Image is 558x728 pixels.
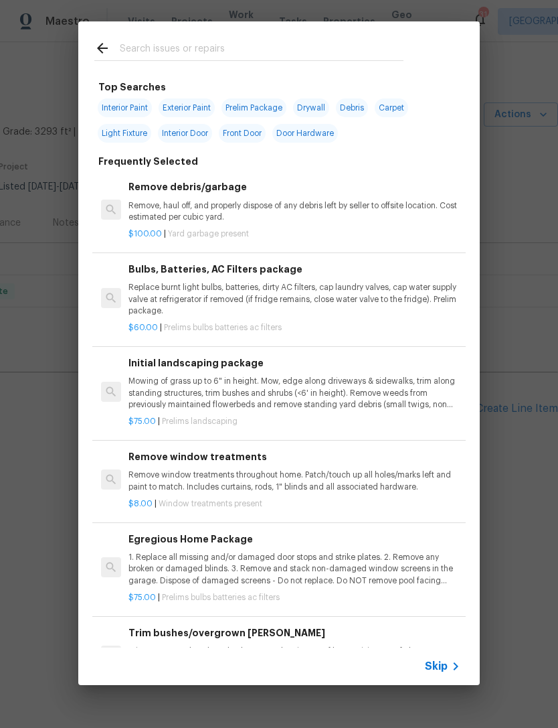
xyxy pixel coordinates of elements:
span: $60.00 [128,323,158,332]
span: Skip [425,660,448,673]
p: | [128,592,460,603]
p: Trim overgrown hegdes & bushes around perimeter of home giving 12" of clearance. Properly dispose... [128,646,460,668]
span: Prelims landscaping [162,417,238,425]
span: Door Hardware [272,124,338,143]
p: | [128,498,460,510]
h6: Frequently Selected [98,154,198,169]
h6: Trim bushes/overgrown [PERSON_NAME] [128,626,460,640]
p: | [128,228,460,240]
span: Light Fixture [98,124,151,143]
h6: Top Searches [98,80,166,94]
span: $100.00 [128,230,162,238]
p: | [128,322,460,334]
p: Remove, haul off, and properly dispose of any debris left by seller to offsite location. Cost est... [128,200,460,223]
span: $75.00 [128,593,156,601]
p: Mowing of grass up to 6" in height. Mow, edge along driveways & sidewalks, trim along standing st... [128,376,460,410]
h6: Remove window treatments [128,449,460,464]
span: Drywall [293,98,329,117]
span: Carpet [375,98,408,117]
span: Interior Door [158,124,212,143]
p: Remove window treatments throughout home. Patch/touch up all holes/marks left and paint to match.... [128,469,460,492]
span: Yard garbage present [168,230,249,238]
span: Debris [336,98,368,117]
input: Search issues or repairs [120,40,403,60]
span: Window treatments present [159,500,262,508]
span: Prelims bulbs batteries ac filters [162,593,280,601]
span: $75.00 [128,417,156,425]
span: Prelims bulbs batteries ac filters [164,323,282,332]
h6: Bulbs, Batteries, AC Filters package [128,262,460,277]
span: Exterior Paint [159,98,215,117]
h6: Egregious Home Package [128,532,460,547]
h6: Remove debris/garbage [128,179,460,194]
span: Prelim Package [221,98,286,117]
p: 1. Replace all missing and/or damaged door stops and strike plates. 2. Remove any broken or damag... [128,552,460,586]
span: Front Door [219,124,266,143]
p: Replace burnt light bulbs, batteries, dirty AC filters, cap laundry valves, cap water supply valv... [128,282,460,316]
p: | [128,416,460,427]
span: Interior Paint [98,98,152,117]
span: $8.00 [128,500,153,508]
h6: Initial landscaping package [128,356,460,370]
